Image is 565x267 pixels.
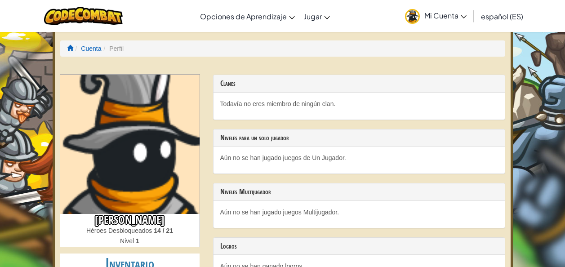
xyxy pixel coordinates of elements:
[60,214,200,226] h3: [PERSON_NAME]
[220,134,498,142] h3: Niveles para un solo jugador
[44,7,123,25] img: CodeCombat logo
[154,227,173,234] strong: 14 / 21
[196,4,299,28] a: Opciones de Aprendizaje
[101,44,124,53] li: Perfil
[304,12,322,21] span: Jugar
[299,4,334,28] a: Jugar
[200,12,287,21] span: Opciones de Aprendizaje
[136,237,139,245] strong: 1
[220,208,498,217] p: Aún no se han jugado juegos Multijugador.
[400,2,471,30] a: Mi Cuenta
[120,237,136,245] span: Nivel
[220,242,498,250] h3: Logros
[476,4,528,28] a: español (ES)
[220,153,498,162] p: Aún no se han jugado juegos de Un Jugador.
[220,188,498,196] h3: Niveles Multijugador
[424,11,467,20] span: Mi Cuenta
[405,9,420,24] img: avatar
[81,45,101,52] a: Cuenta
[220,80,498,88] h3: Clanes
[86,227,154,234] span: Héroes Desbloqueados
[220,99,498,108] p: Todavía no eres miembro de ningún clan.
[481,12,523,21] span: español (ES)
